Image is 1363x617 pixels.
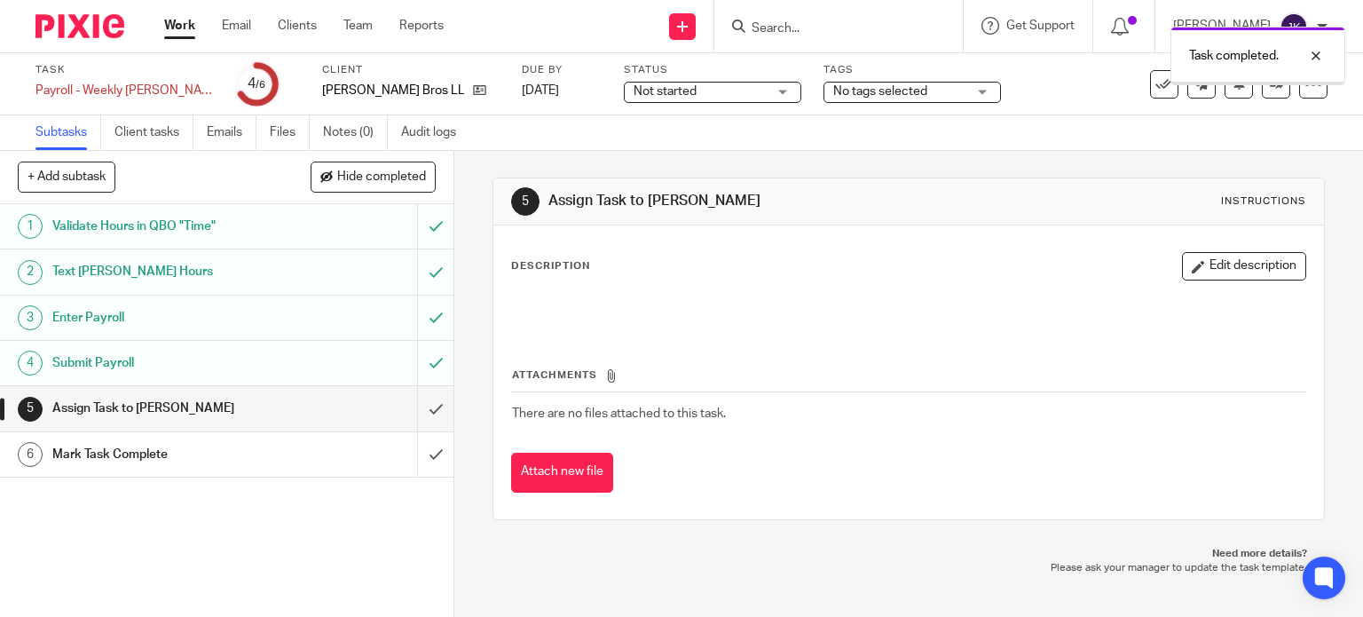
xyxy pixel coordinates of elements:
[248,74,265,94] div: 4
[52,441,284,468] h1: Mark Task Complete
[401,115,469,150] a: Audit logs
[52,350,284,376] h1: Submit Payroll
[18,305,43,330] div: 3
[256,80,265,90] small: /6
[207,115,256,150] a: Emails
[18,214,43,239] div: 1
[511,453,613,493] button: Attach new file
[1189,47,1279,65] p: Task completed.
[35,82,213,99] div: Payroll - Weekly Barlow
[337,170,426,185] span: Hide completed
[278,17,317,35] a: Clients
[343,17,373,35] a: Team
[270,115,310,150] a: Files
[18,260,43,285] div: 2
[624,63,801,77] label: Status
[399,17,444,35] a: Reports
[511,187,540,216] div: 5
[311,162,436,192] button: Hide completed
[18,442,43,467] div: 6
[18,397,43,422] div: 5
[52,395,284,422] h1: Assign Task to [PERSON_NAME]
[52,258,284,285] h1: Text [PERSON_NAME] Hours
[510,561,1308,575] p: Please ask your manager to update the task template.
[18,162,115,192] button: + Add subtask
[833,85,927,98] span: No tags selected
[52,305,284,331] h1: Enter Payroll
[522,84,559,97] span: [DATE]
[322,63,500,77] label: Client
[323,115,388,150] a: Notes (0)
[164,17,195,35] a: Work
[222,17,251,35] a: Email
[512,370,597,380] span: Attachments
[522,63,602,77] label: Due by
[510,547,1308,561] p: Need more details?
[1182,252,1306,281] button: Edit description
[322,82,464,99] p: [PERSON_NAME] Bros LLC
[18,351,43,376] div: 4
[634,85,697,98] span: Not started
[511,259,590,273] p: Description
[548,192,946,210] h1: Assign Task to [PERSON_NAME]
[35,63,213,77] label: Task
[35,115,101,150] a: Subtasks
[114,115,193,150] a: Client tasks
[1280,12,1308,41] img: svg%3E
[512,407,726,420] span: There are no files attached to this task.
[1221,194,1306,209] div: Instructions
[52,213,284,240] h1: Validate Hours in QBO "Time"
[35,82,213,99] div: Payroll - Weekly [PERSON_NAME]
[35,14,124,38] img: Pixie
